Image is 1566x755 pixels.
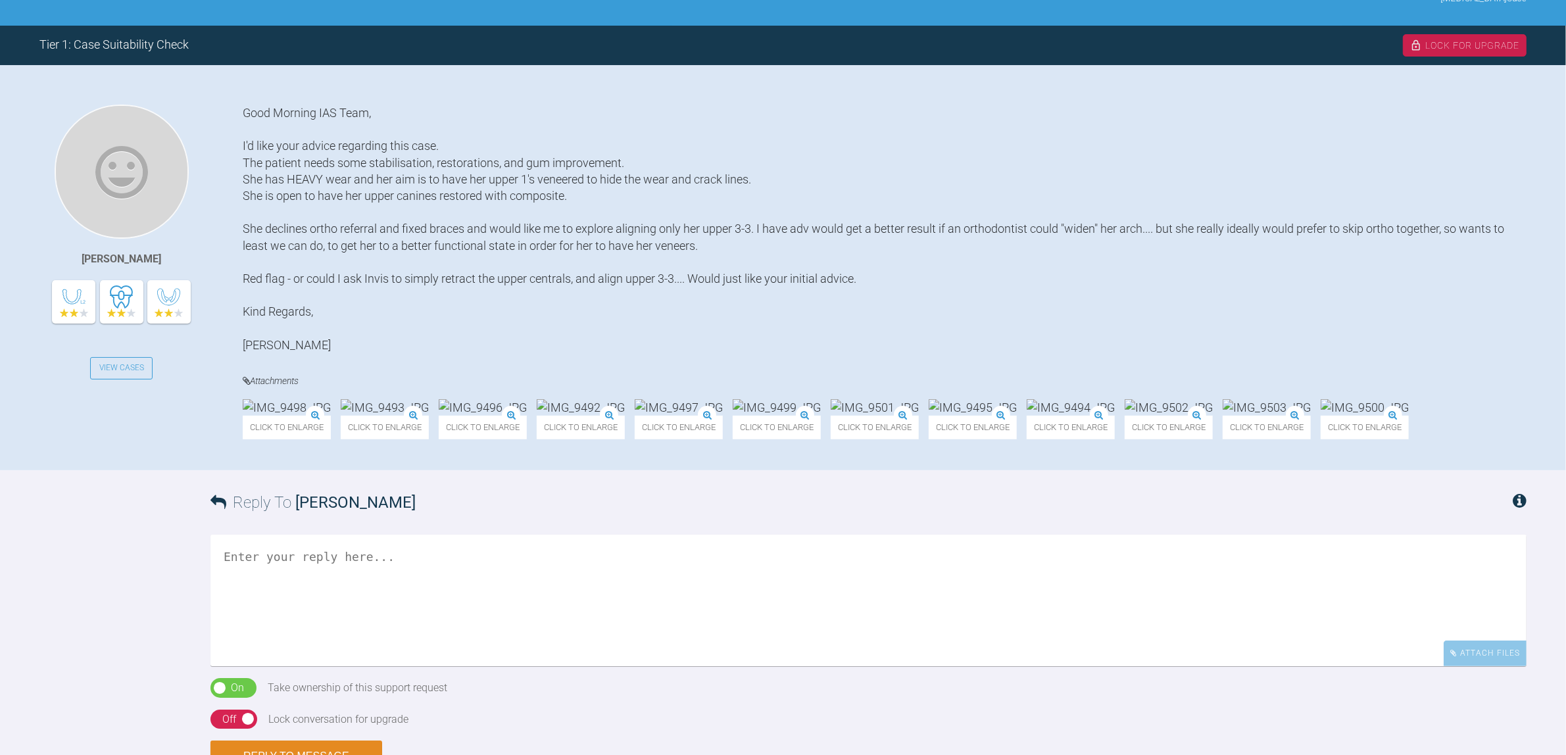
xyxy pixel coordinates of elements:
[537,399,625,416] img: IMG_9492.JPG
[222,711,236,728] div: Off
[243,373,1527,389] h4: Attachments
[55,105,189,239] img: Sarah Dobson
[232,679,245,696] div: On
[1403,34,1527,57] div: Lock For Upgrade
[929,416,1017,439] span: Click to enlarge
[831,399,919,416] img: IMG_9501.JPG
[1223,399,1311,416] img: IMG_9503.JPG
[439,416,527,439] span: Click to enlarge
[268,679,448,696] div: Take ownership of this support request
[341,416,429,439] span: Click to enlarge
[210,490,416,515] h3: Reply To
[1321,416,1409,439] span: Click to enlarge
[1321,399,1409,416] img: IMG_9500.JPG
[929,399,1017,416] img: IMG_9495.JPG
[1125,416,1213,439] span: Click to enlarge
[243,105,1527,353] div: Good Morning IAS Team, I'd like your advice regarding this case. The patient needs some stabilisa...
[733,416,821,439] span: Click to enlarge
[1444,641,1527,666] div: Attach Files
[243,399,331,416] img: IMG_9498.JPG
[733,399,821,416] img: IMG_9499.JPG
[82,251,161,268] div: [PERSON_NAME]
[295,493,416,512] span: [PERSON_NAME]
[1410,39,1422,51] img: lock.6dc949b6.svg
[90,357,153,379] a: View Cases
[39,36,189,55] div: Tier 1: Case Suitability Check
[243,416,331,439] span: Click to enlarge
[635,416,723,439] span: Click to enlarge
[1027,399,1115,416] img: IMG_9494.JPG
[1027,416,1115,439] span: Click to enlarge
[269,711,409,728] div: Lock conversation for upgrade
[1223,416,1311,439] span: Click to enlarge
[537,416,625,439] span: Click to enlarge
[341,399,429,416] img: IMG_9493.JPG
[635,399,723,416] img: IMG_9497.JPG
[439,399,527,416] img: IMG_9496.JPG
[831,416,919,439] span: Click to enlarge
[1125,399,1213,416] img: IMG_9502.JPG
